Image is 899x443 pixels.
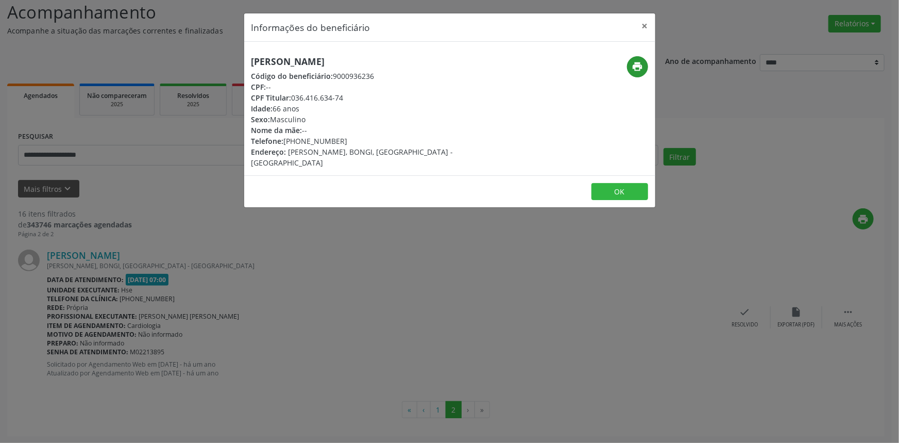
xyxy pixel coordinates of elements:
[591,183,648,201] button: OK
[251,147,453,168] span: [PERSON_NAME], BONGI, [GEOGRAPHIC_DATA] - [GEOGRAPHIC_DATA]
[251,82,266,92] span: CPF:
[251,71,511,81] div: 9000936236
[627,56,648,77] button: print
[251,92,511,103] div: 036.416.634-74
[635,13,655,39] button: Close
[632,61,643,72] i: print
[251,103,511,114] div: 66 anos
[251,81,511,92] div: --
[251,104,273,113] span: Idade:
[251,114,511,125] div: Masculino
[251,147,286,157] span: Endereço:
[251,93,292,103] span: CPF Titular:
[251,125,511,136] div: --
[251,114,270,124] span: Sexo:
[251,56,511,67] h5: [PERSON_NAME]
[251,136,284,146] span: Telefone:
[251,125,302,135] span: Nome da mãe:
[251,21,370,34] h5: Informações do beneficiário
[251,71,333,81] span: Código do beneficiário:
[251,136,511,146] div: [PHONE_NUMBER]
